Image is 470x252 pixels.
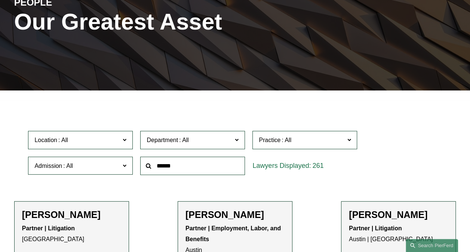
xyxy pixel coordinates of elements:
h1: Our Greatest Asset [14,9,309,35]
span: Admission [34,163,62,169]
p: Austin | [GEOGRAPHIC_DATA] [349,223,448,245]
strong: Partner | Employment, Labor, and Benefits [185,225,283,242]
strong: Partner | Litigation [22,225,75,231]
a: Search this site [406,239,458,252]
span: Department [147,137,178,143]
h2: [PERSON_NAME] [22,209,121,220]
span: 261 [312,162,323,169]
span: Practice [259,137,280,143]
h2: [PERSON_NAME] [349,209,448,220]
p: [GEOGRAPHIC_DATA] [22,223,121,245]
h2: [PERSON_NAME] [185,209,285,220]
strong: Partner | Litigation [349,225,402,231]
span: Location [34,137,57,143]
